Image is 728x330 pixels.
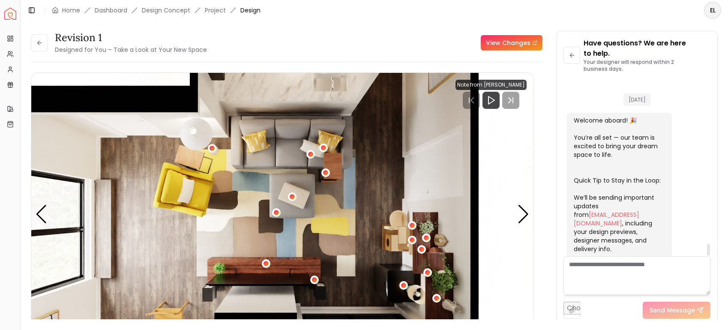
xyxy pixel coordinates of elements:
[55,45,207,54] small: Designed for You – Take a Look at Your New Space
[36,205,47,224] div: Previous slide
[584,38,710,59] p: Have questions? We are here to help.
[481,35,542,51] a: View Changes
[4,8,16,20] a: Spacejoy
[55,31,207,45] h3: Revision 1
[205,6,226,15] a: Project
[52,6,261,15] nav: breadcrumb
[584,59,710,72] p: Your designer will respond within 2 business days.
[518,205,529,224] div: Next slide
[455,80,527,90] div: Note from [PERSON_NAME]
[4,8,16,20] img: Spacejoy Logo
[142,6,190,15] li: Design Concept
[704,2,721,19] button: EL
[486,95,496,105] svg: Play
[574,210,639,228] a: [EMAIL_ADDRESS][DOMAIN_NAME]
[62,6,80,15] a: Home
[705,3,720,18] span: EL
[95,6,127,15] a: Dashboard
[240,6,261,15] span: Design
[623,93,651,106] span: [DATE]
